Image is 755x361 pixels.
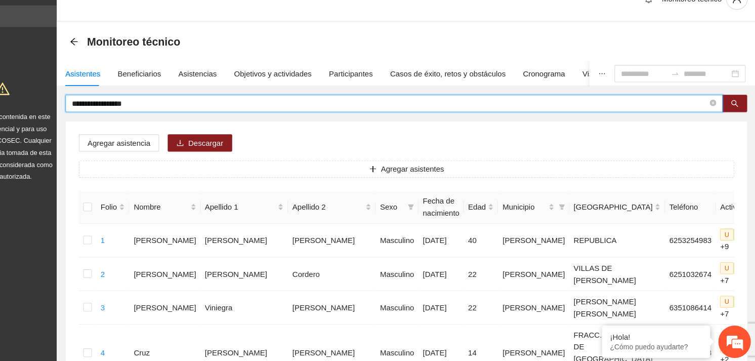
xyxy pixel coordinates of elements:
[317,199,399,230] th: Apellido 2
[618,332,704,340] div: ¡Hola!
[711,114,718,121] span: close-circle
[142,305,146,313] a: 3
[53,52,170,65] div: Chatee con nosotros ahora
[717,262,754,293] td: +7
[317,262,399,293] td: Cordero
[215,85,251,96] div: Asistencias
[734,235,746,246] span: P
[727,16,746,25] span: user
[169,262,235,293] td: [PERSON_NAME]
[646,12,662,28] button: bell
[675,86,683,94] span: to
[669,262,717,293] td: 6251032674
[580,230,670,262] td: REPUBLICA
[321,209,388,220] span: Apellido 2
[721,298,734,309] span: U
[675,86,683,94] span: swap-right
[717,293,754,325] td: +7
[734,266,746,277] span: P
[240,209,306,220] span: Apellido 1
[669,293,717,325] td: 6351086414
[580,293,670,325] td: [PERSON_NAME] [PERSON_NAME]
[236,293,318,325] td: Viniegra
[166,5,190,29] div: Minimizar ventana de chat en vivo
[158,85,199,96] div: Beneficiarios
[122,171,734,187] button: plusAgregar asistentes
[723,110,746,126] button: search
[109,85,142,96] div: Asistentes
[169,199,235,230] th: Nombre
[130,149,189,161] span: Agregar asistencia
[734,298,746,309] span: P
[607,87,614,94] span: ellipsis
[717,230,754,262] td: +9
[44,98,57,111] span: warning
[439,262,482,293] td: [DATE]
[399,293,439,325] td: Masculino
[24,2,84,22] span: Proyectos
[584,209,658,220] span: [GEOGRAPHIC_DATA]
[236,262,318,293] td: [PERSON_NAME]
[482,293,514,325] td: 22
[666,16,723,24] span: Monitoreo técnico
[482,230,514,262] td: 40
[669,199,717,230] th: Teléfono
[5,248,193,283] textarea: Escriba su mensaje y pulse “Intro”
[482,262,514,293] td: 22
[669,230,717,262] td: 6253254983
[169,230,235,262] td: [PERSON_NAME]
[537,85,576,96] div: Cronograma
[317,293,399,325] td: [PERSON_NAME]
[518,209,558,220] span: Municipio
[399,262,439,293] td: Masculino
[439,230,482,262] td: [DATE]
[427,207,437,222] span: filter
[570,212,576,218] span: filter
[721,266,734,277] span: U
[142,273,146,282] a: 2
[711,113,718,123] span: close-circle
[514,199,580,230] th: Municipio
[173,209,224,220] span: Nombre
[4,127,98,190] span: La información contenida en este sitio es confidencial y para uso exclusivo de FICOSEC. Cualquier...
[356,85,397,96] div: Participantes
[717,199,754,230] th: Actividad
[486,209,502,220] span: Edad
[12,9,19,16] span: eye
[403,209,425,220] span: Sexo
[59,121,140,223] span: Estamos en línea.
[393,176,400,184] span: plus
[413,85,521,96] div: Casos de éxito, retos y obstáculos
[224,149,257,161] span: Descargar
[142,242,146,250] a: 1
[647,16,662,24] span: bell
[399,230,439,262] td: Masculino
[113,56,121,64] span: arrow-left
[138,199,169,230] th: Folio
[169,293,235,325] td: [PERSON_NAME]
[514,262,580,293] td: [PERSON_NAME]
[439,293,482,325] td: [DATE]
[142,209,157,220] span: Folio
[142,347,146,355] a: 4
[213,151,220,159] span: download
[122,147,197,163] button: Agregar asistencia
[727,10,747,30] button: user
[731,114,738,123] span: search
[721,235,734,246] span: U
[404,174,464,185] span: Agregar asistentes
[514,230,580,262] td: [PERSON_NAME]
[429,212,435,218] span: filter
[439,199,482,230] th: Fecha de nacimiento
[236,230,318,262] td: [PERSON_NAME]
[599,78,622,102] button: ellipsis
[514,293,580,325] td: [PERSON_NAME]
[236,199,318,230] th: Apellido 1
[618,342,704,349] p: ¿Cómo puedo ayudarte?
[267,85,340,96] div: Objetivos y actividades
[205,147,265,163] button: downloadDescargar
[317,230,399,262] td: [PERSON_NAME]
[482,199,514,230] th: Edad
[580,262,670,293] td: VILLAS DE [PERSON_NAME]
[130,52,217,68] span: Monitoreo técnico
